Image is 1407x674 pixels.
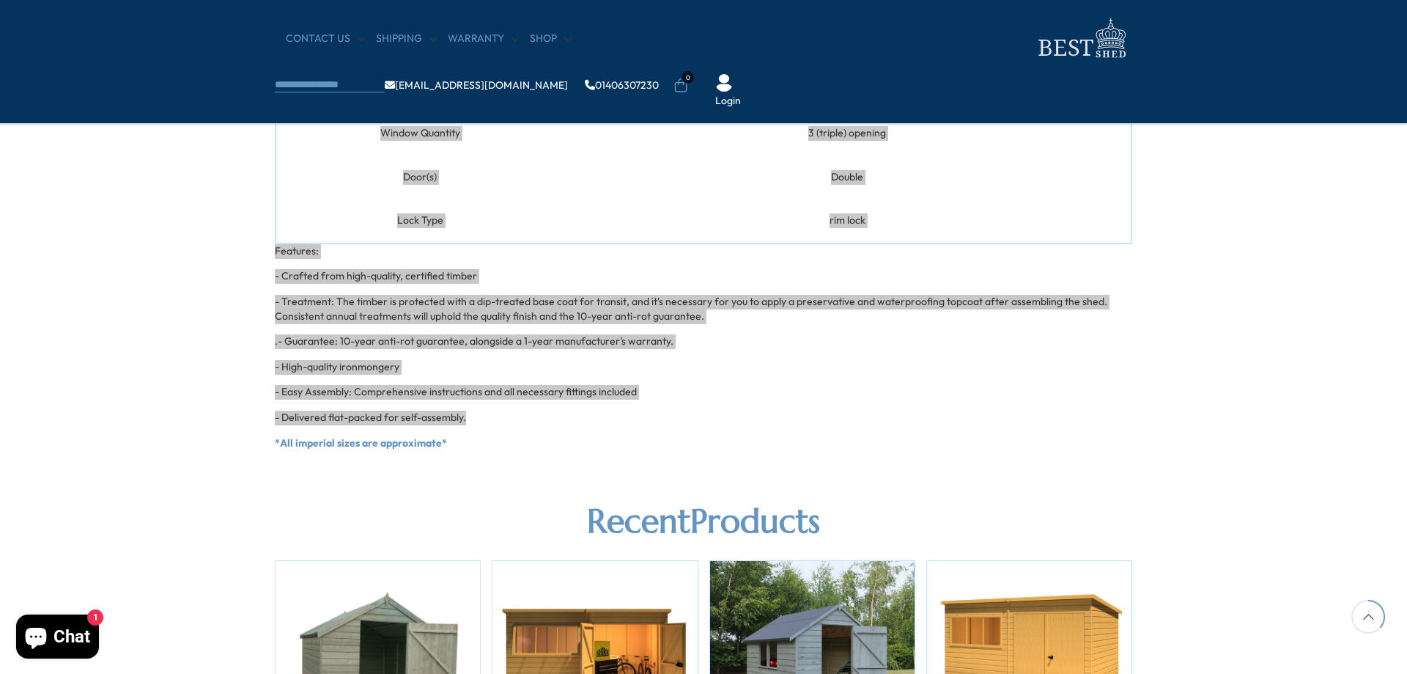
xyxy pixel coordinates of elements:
[275,295,1107,323] span: - Treatment: The timber is protected with a dip-treated base coat for transit, and it's necessary...
[275,360,399,373] span: - High-quality ironmongery
[385,80,568,90] a: [EMAIL_ADDRESS][DOMAIN_NAME]
[585,80,659,90] a: 01406307230
[286,32,365,46] a: CONTACT US
[275,334,673,348] span: .- Guarantee: 10-year anti-rot guarantee, alongside a 1-year manufacturer's warranty.
[1030,15,1132,62] img: logo
[275,411,466,424] span: - Delivered flat-packed for self-assembly.
[276,199,564,243] td: Lock Type
[690,500,820,542] b: Products
[564,199,1131,243] td: rim lock
[376,32,437,46] a: Shipping
[682,71,694,84] span: 0
[276,111,564,155] td: Window Quantity
[564,111,1131,155] td: 3 (triple) opening
[673,78,688,93] a: 0
[564,155,1131,199] td: Double
[448,32,519,46] a: Warranty
[12,615,103,662] inbox-online-store-chat: Shopify online store chat
[275,244,319,257] span: Features:
[275,436,447,450] strong: *All imperial sizes are approximate*
[275,502,1132,541] h2: Recent
[275,385,637,398] span: - Easy Assembly: Comprehensive instructions and all necessary fittings included
[715,94,741,109] a: Login
[715,74,733,92] img: User Icon
[275,269,477,282] span: - Crafted from high-quality, certified timber
[530,32,572,46] a: Shop
[276,155,564,199] td: Door(s)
